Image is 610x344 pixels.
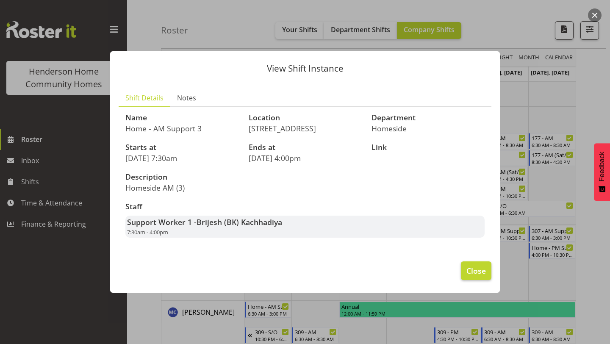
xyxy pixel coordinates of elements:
[119,64,491,73] p: View Shift Instance
[125,153,238,163] p: [DATE] 7:30am
[249,124,362,133] p: [STREET_ADDRESS]
[177,93,196,103] span: Notes
[125,183,300,192] p: Homeside AM (3)
[594,143,610,201] button: Feedback - Show survey
[598,152,606,181] span: Feedback
[125,93,164,103] span: Shift Details
[461,261,491,280] button: Close
[125,124,238,133] p: Home - AM Support 3
[249,114,362,122] h3: Location
[372,124,485,133] p: Homeside
[127,228,168,236] span: 7:30am - 4:00pm
[249,143,362,152] h3: Ends at
[249,153,362,163] p: [DATE] 4:00pm
[466,265,486,276] span: Close
[125,114,238,122] h3: Name
[197,217,282,227] span: Brijesh (BK) Kachhadiya
[127,217,282,227] strong: Support Worker 1 -
[372,114,485,122] h3: Department
[125,143,238,152] h3: Starts at
[125,203,485,211] h3: Staff
[372,143,485,152] h3: Link
[125,173,300,181] h3: Description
